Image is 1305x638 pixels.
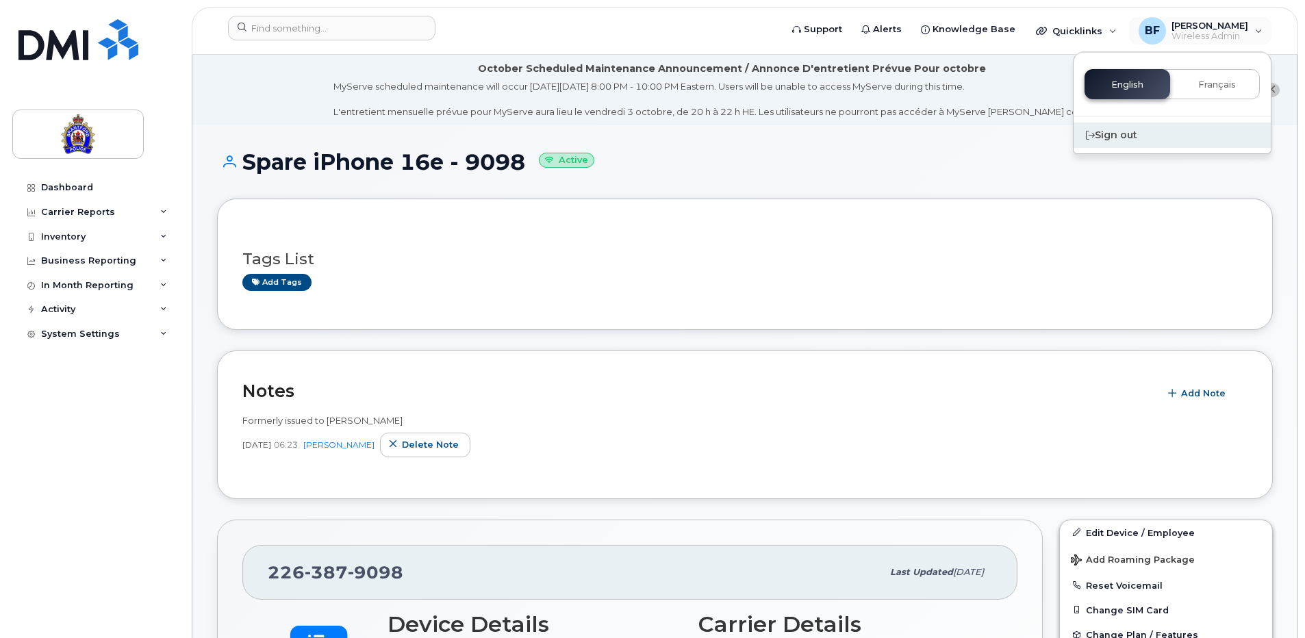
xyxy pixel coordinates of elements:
button: Reset Voicemail [1060,573,1272,598]
h3: Device Details [388,612,682,637]
a: [PERSON_NAME] [303,439,375,450]
span: Last updated [890,567,953,577]
span: Delete note [402,438,459,451]
span: [DATE] [242,439,271,450]
a: Edit Device / Employee [1060,520,1272,545]
div: MyServe scheduled maintenance will occur [DATE][DATE] 8:00 PM - 10:00 PM Eastern. Users will be u... [333,80,1131,118]
span: Add Note [1181,387,1226,400]
div: October Scheduled Maintenance Announcement / Annonce D'entretient Prévue Pour octobre [478,62,986,76]
span: Add Roaming Package [1071,554,1195,567]
h2: Notes [242,381,1152,401]
button: Change SIM Card [1060,598,1272,622]
span: Français [1198,79,1236,90]
a: Add tags [242,274,312,291]
span: 9098 [348,562,403,583]
h3: Tags List [242,251,1247,268]
span: 226 [268,562,403,583]
button: Add Roaming Package [1060,545,1272,573]
span: 387 [305,562,348,583]
h3: Carrier Details [698,612,993,637]
span: [DATE] [953,567,984,577]
div: Sign out [1074,123,1271,148]
h1: Spare iPhone 16e - 9098 [217,150,1273,174]
button: Add Note [1159,381,1237,406]
span: 06:23 [274,439,298,450]
small: Active [539,153,594,168]
button: Delete note [380,433,470,457]
span: Formerly issued to [PERSON_NAME] [242,415,403,426]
